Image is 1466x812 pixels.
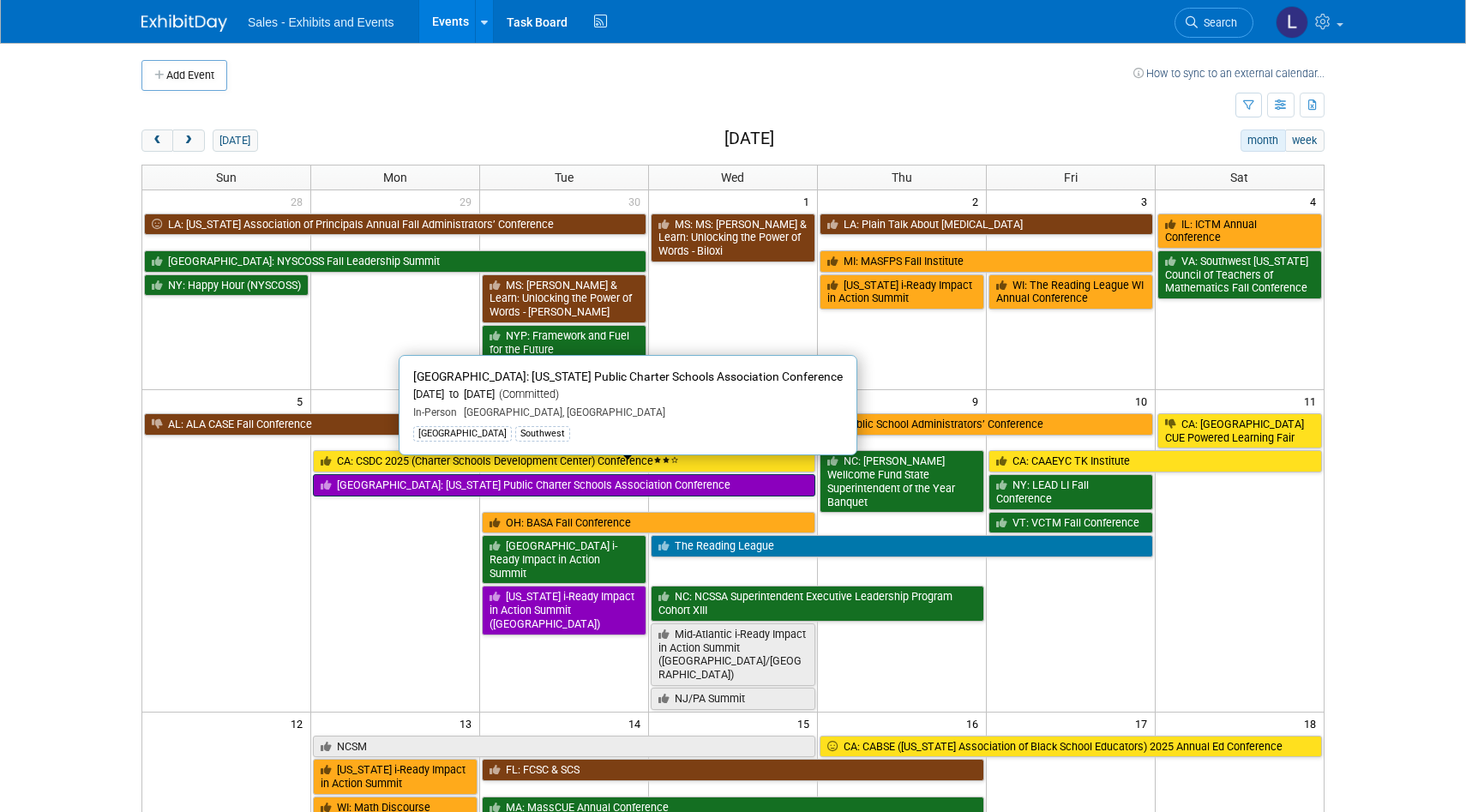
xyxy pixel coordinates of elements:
a: [GEOGRAPHIC_DATA]: NYSCOSS Fall Leadership Summit [144,250,646,273]
a: NC: [PERSON_NAME] Wellcome Fund State Superintendent of the Year Banquet [820,450,984,513]
span: In-Person [413,406,457,418]
span: Sales - Exhibits and Events [248,15,394,29]
a: IL: ICTM Annual Conference [1157,214,1322,249]
span: [GEOGRAPHIC_DATA], [GEOGRAPHIC_DATA] [457,406,665,418]
span: 29 [458,190,479,212]
a: NJ/PA Summit [651,688,815,710]
img: ExhibitDay [141,15,227,32]
a: CA: CSDC 2025 (Charter Schools Development Center) Conference [313,450,815,472]
a: LA: [US_STATE] Association of Principals Annual Fall Administrators’ Conference [144,214,646,236]
span: 5 [295,390,310,412]
span: 13 [458,713,479,734]
a: CA: CAAEYC TK Institute [988,450,1322,472]
img: Lendy Bell [1276,6,1308,39]
button: month [1241,129,1286,152]
a: CA: [GEOGRAPHIC_DATA] CUE Powered Learning Fair [1157,413,1322,448]
a: WI: The Reading League WI Annual Conference [988,274,1153,310]
a: The Reading League [651,535,1153,557]
span: 17 [1133,713,1155,734]
a: [US_STATE] i-Ready Impact in Action Summit [313,759,478,794]
a: Mid-Atlantic i-Ready Impact in Action Summit ([GEOGRAPHIC_DATA]/[GEOGRAPHIC_DATA]) [651,623,815,686]
span: 14 [627,713,648,734]
a: LA: Plain Talk About [MEDICAL_DATA] [820,214,1153,236]
button: Add Event [141,60,227,91]
span: 28 [289,190,310,212]
span: 10 [1133,390,1155,412]
span: 11 [1302,390,1324,412]
a: [GEOGRAPHIC_DATA]: [US_STATE] Public Charter Schools Association Conference [313,474,815,496]
a: [US_STATE] i-Ready Impact in Action Summit [820,274,984,310]
span: 30 [627,190,648,212]
span: Mon [383,171,407,184]
span: Sat [1230,171,1248,184]
a: MI: MASFPS Fall Institute [820,250,1153,273]
a: Search [1175,8,1253,38]
a: MS: MS: [PERSON_NAME] & Learn: Unlocking the Power of Words - Biloxi [651,214,815,262]
span: (Committed) [495,388,559,400]
span: 3 [1139,190,1155,212]
a: AL: ALA CASE Fall Conference [144,413,646,436]
a: NY: Happy Hour (NYSCOSS) [144,274,309,297]
a: MI: [US_STATE] Association of Non-Public School Administrators’ Conference [651,413,1153,436]
span: Sun [216,171,237,184]
a: NYP: Framework and Fuel for the Future [DEMOGRAPHIC_DATA] Schools Conference 2025 [482,325,646,388]
button: week [1285,129,1325,152]
span: Fri [1064,171,1078,184]
a: NC: NCSSA Superintendent Executive Leadership Program Cohort XIII [651,586,984,621]
div: [GEOGRAPHIC_DATA] [413,426,512,442]
button: prev [141,129,173,152]
span: 16 [964,713,986,734]
a: CA: CABSE ([US_STATE] Association of Black School Educators) 2025 Annual Ed Conference [820,736,1322,758]
button: next [172,129,204,152]
a: [GEOGRAPHIC_DATA] i-Ready Impact in Action Summit [482,535,646,584]
a: OH: BASA Fall Conference [482,512,815,534]
span: 1 [802,190,817,212]
span: Wed [721,171,744,184]
a: NY: LEAD LI Fall Conference [988,474,1153,509]
a: NCSM [313,736,815,758]
a: FL: FCSC & SCS [482,759,984,781]
span: 12 [289,713,310,734]
span: [GEOGRAPHIC_DATA]: [US_STATE] Public Charter Schools Association Conference [413,370,843,383]
button: [DATE] [213,129,258,152]
span: 15 [796,713,817,734]
a: How to sync to an external calendar... [1133,67,1325,80]
span: Tue [555,171,574,184]
span: Thu [892,171,912,184]
div: [DATE] to [DATE] [413,388,843,402]
div: Southwest [515,426,570,442]
a: MS: [PERSON_NAME] & Learn: Unlocking the Power of Words - [PERSON_NAME] [482,274,646,323]
a: [US_STATE] i-Ready Impact in Action Summit ([GEOGRAPHIC_DATA]) [482,586,646,635]
a: VT: VCTM Fall Conference [988,512,1153,534]
span: 18 [1302,713,1324,734]
h2: [DATE] [724,129,774,148]
a: VA: Southwest [US_STATE] Council of Teachers of Mathematics Fall Conference [1157,250,1322,299]
span: 2 [970,190,986,212]
span: 4 [1308,190,1324,212]
span: Search [1198,16,1237,29]
span: 9 [970,390,986,412]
